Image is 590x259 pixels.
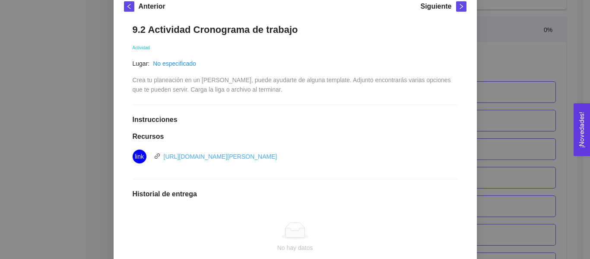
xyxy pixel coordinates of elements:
h1: Instrucciones [133,115,458,124]
h5: Siguiente [420,1,451,12]
h5: Anterior [139,1,165,12]
button: Open Feedback Widget [574,103,590,156]
span: left [124,3,134,10]
span: link [135,150,144,163]
a: [URL][DOMAIN_NAME][PERSON_NAME] [164,153,277,160]
span: Crea tu planeación en un [PERSON_NAME], puede ayudarte de alguna template. Adjunto encontrarás va... [133,77,453,93]
span: Actividad [133,45,150,50]
span: link [154,153,160,159]
article: Lugar: [133,59,150,68]
button: right [456,1,466,12]
h1: 9.2 Actividad Cronograma de trabajo [133,24,458,35]
span: right [457,3,466,10]
a: No especificado [153,60,196,67]
button: left [124,1,134,12]
h1: Historial de entrega [133,190,458,198]
h1: Recursos [133,132,458,141]
div: No hay datos [140,243,451,253]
